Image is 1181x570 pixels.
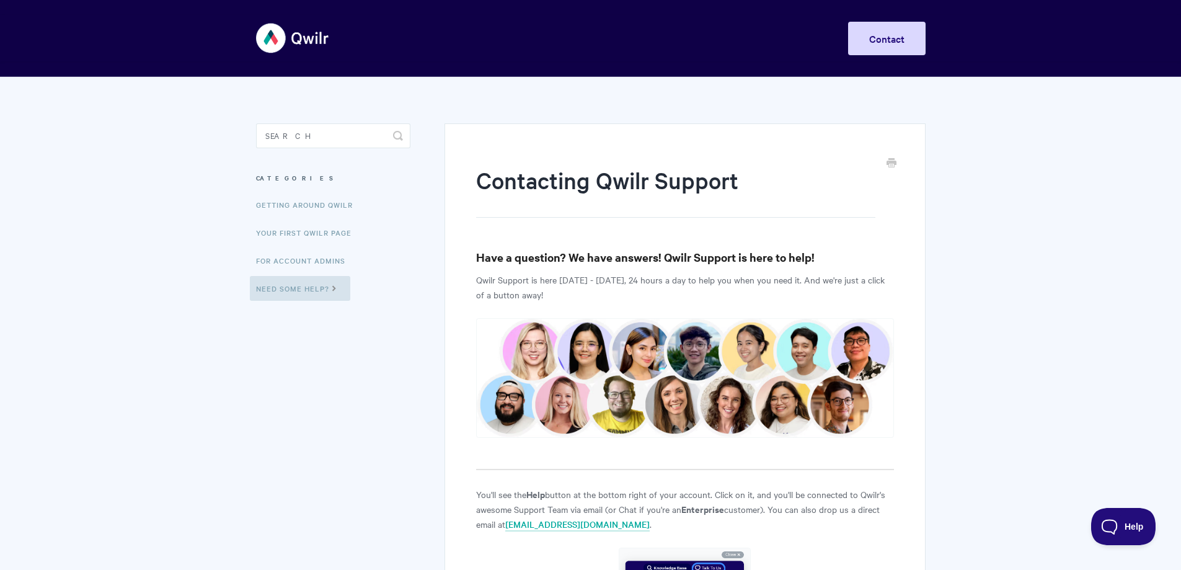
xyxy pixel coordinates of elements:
[256,220,361,245] a: Your First Qwilr Page
[1091,508,1156,545] iframe: Toggle Customer Support
[256,248,355,273] a: For Account Admins
[256,167,410,189] h3: Categories
[887,157,896,171] a: Print this Article
[256,15,330,61] img: Qwilr Help Center
[256,192,362,217] a: Getting Around Qwilr
[476,272,893,302] p: Qwilr Support is here [DATE] - [DATE], 24 hours a day to help you when you need it. And we're jus...
[526,488,545,501] b: Help
[505,518,650,532] a: [EMAIL_ADDRESS][DOMAIN_NAME]
[476,249,815,265] strong: Have a question? We have answers! Qwilr Support is here to help!
[681,502,724,515] b: Enterprise
[848,22,926,55] a: Contact
[476,487,893,532] p: You'll see the button at the bottom right of your account. Click on it, and you'll be connected t...
[476,318,893,438] img: file-sbiJv63vfu.png
[250,276,350,301] a: Need Some Help?
[476,164,875,218] h1: Contacting Qwilr Support
[256,123,410,148] input: Search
